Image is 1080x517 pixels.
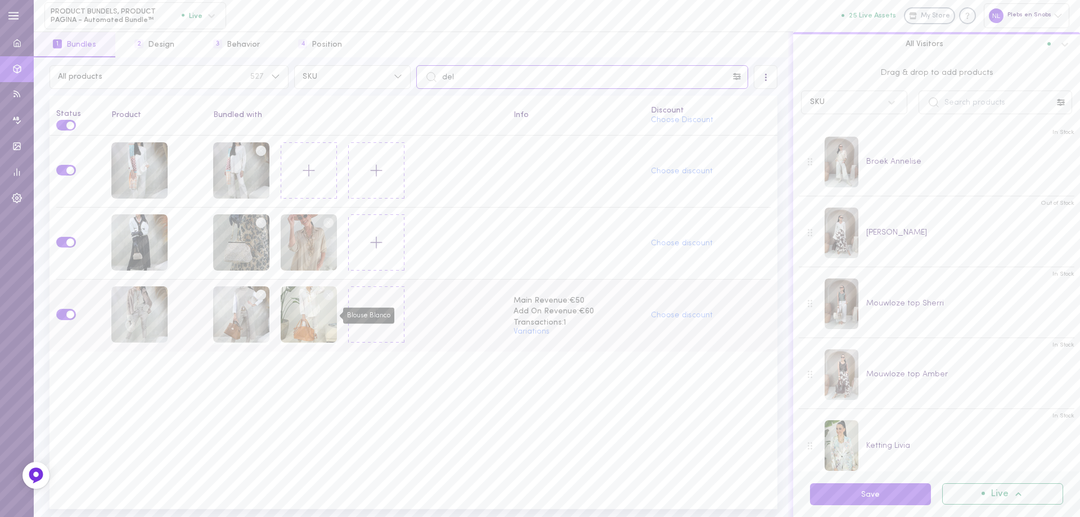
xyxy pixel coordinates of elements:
[651,107,771,115] div: Discount
[921,11,950,21] span: My Store
[298,39,307,48] span: 4
[866,227,927,239] div: [PERSON_NAME]
[281,214,337,273] div: blouse Lunaria
[115,32,193,57] button: 2Design
[1041,199,1074,208] span: Out of Stock
[58,73,250,81] span: All products
[51,7,182,25] span: PRODUCT BUNDELS, PRODUCT PAGINA - Automated Bundle™
[991,489,1009,499] span: Live
[1052,128,1074,137] span: In Stock
[111,214,168,273] div: Rok Nadeli
[801,67,1072,79] span: Drag & drop to add products
[984,3,1069,28] div: Plebs en Snobs
[213,39,222,48] span: 3
[810,98,825,106] div: SKU
[213,142,269,201] div: Broek Nori
[866,440,910,452] div: Ketting Livia
[959,7,976,24] div: Knowledge center
[651,168,713,176] button: Choose discount
[866,298,944,309] div: Mouwloze top Sherri
[213,286,269,345] div: Vest Antonella
[1052,412,1074,420] span: In Stock
[182,12,202,19] span: Live
[111,286,168,345] div: Broek Delphine
[1052,341,1074,349] span: In Stock
[111,111,200,119] div: Product
[651,116,713,124] button: Choose Discount
[841,12,904,20] a: 25 Live Assets
[942,483,1063,505] button: Live
[111,142,168,201] div: Sjaal Madeline
[281,286,337,345] div: Blouse Blanco
[1052,270,1074,278] span: In Stock
[906,39,943,49] span: All Visitors
[250,73,263,81] span: 527
[841,12,896,19] button: 25 Live Assets
[34,32,115,57] button: 1Bundles
[303,73,386,81] span: SKU
[651,312,713,320] button: Choose discount
[810,483,931,505] button: Save
[514,328,550,336] button: Variations
[28,467,44,484] img: Feedback Button
[904,7,955,24] a: My Store
[213,214,269,273] div: Tas Tikono
[53,39,62,48] span: 1
[866,368,948,380] div: Mouwloze top Amber
[514,295,638,307] span: Main Revenue: €50
[514,306,638,317] span: Add On Revenue: €60
[194,32,279,57] button: 3Behavior
[279,32,361,57] button: 4Position
[514,317,638,329] span: Transactions: 1
[514,111,638,119] div: Info
[56,102,99,118] div: Status
[134,39,143,48] span: 2
[49,65,289,89] button: All products527
[416,65,748,89] input: Search products
[213,111,500,119] div: Bundled with
[294,65,411,89] button: SKU
[651,240,713,248] button: Choose discount
[919,91,1072,114] input: Search products
[866,156,921,168] div: Broek Annelise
